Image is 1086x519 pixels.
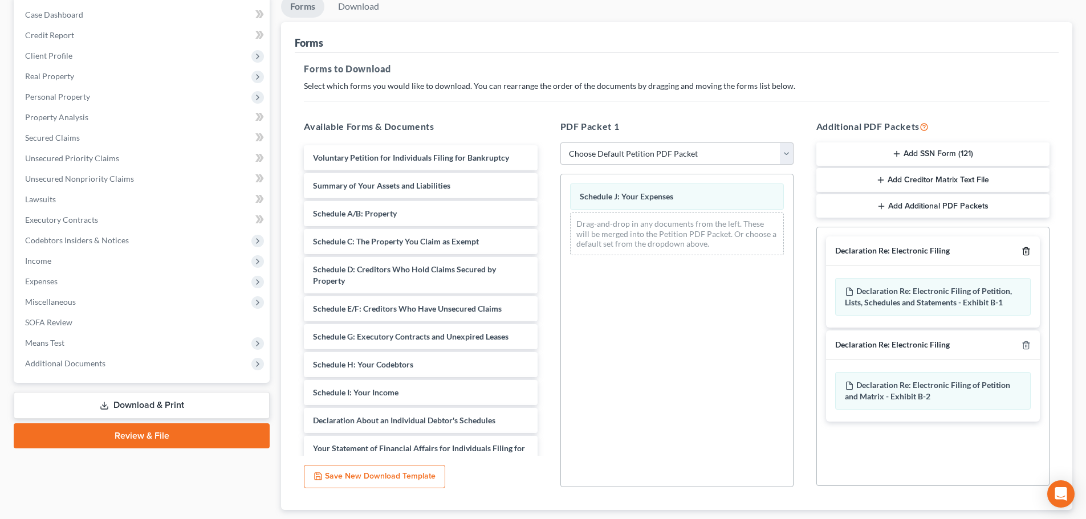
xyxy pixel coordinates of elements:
span: Schedule I: Your Income [313,387,398,397]
button: Add Additional PDF Packets [816,194,1050,218]
span: Unsecured Nonpriority Claims [25,174,134,183]
span: Additional Documents [25,358,105,368]
a: Case Dashboard [16,5,270,25]
span: Expenses [25,276,58,286]
h5: Forms to Download [304,62,1050,76]
span: Schedule G: Executory Contracts and Unexpired Leases [313,332,509,341]
span: Your Statement of Financial Affairs for Individuals Filing for Bankruptcy [313,443,525,464]
p: Select which forms you would like to download. You can rearrange the order of the documents by dr... [304,80,1050,92]
span: Means Test [25,338,64,348]
button: Add Creditor Matrix Text File [816,168,1050,192]
div: Declaration Re: Electronic Filing [835,340,950,350]
span: Client Profile [25,51,72,60]
span: Declaration Re: Electronic Filing of Petition, Lists, Schedules and Statements - Exhibit B-1 [845,286,1012,307]
span: Miscellaneous [25,297,76,307]
div: Drag-and-drop in any documents from the left. These will be merged into the Petition PDF Packet. ... [570,212,784,255]
a: SOFA Review [16,312,270,333]
button: Save New Download Template [304,465,445,489]
a: Executory Contracts [16,210,270,230]
h5: Available Forms & Documents [304,120,537,133]
span: Income [25,256,51,265]
a: Unsecured Nonpriority Claims [16,169,270,189]
div: Forms [295,36,323,50]
span: Schedule E/F: Creditors Who Have Unsecured Claims [313,304,502,313]
span: Real Property [25,71,74,81]
a: Lawsuits [16,189,270,210]
a: Property Analysis [16,107,270,128]
a: Unsecured Priority Claims [16,148,270,169]
span: Schedule J: Your Expenses [580,191,673,201]
div: Declaration Re: Electronic Filing of Petition and Matrix - Exhibit B-2 [835,372,1031,410]
span: Schedule C: The Property You Claim as Exempt [313,236,479,246]
span: Personal Property [25,92,90,101]
h5: PDF Packet 1 [560,120,794,133]
div: Declaration Re: Electronic Filing [835,246,950,256]
a: Credit Report [16,25,270,46]
span: Declaration About an Individual Debtor's Schedules [313,415,495,425]
span: Unsecured Priority Claims [25,153,119,163]
span: Codebtors Insiders & Notices [25,235,129,245]
div: Open Intercom Messenger [1047,480,1075,508]
span: Executory Contracts [25,215,98,224]
span: Voluntary Petition for Individuals Filing for Bankruptcy [313,153,509,162]
a: Secured Claims [16,128,270,148]
a: Review & File [14,423,270,448]
button: Add SSN Form (121) [816,142,1050,166]
span: Case Dashboard [25,10,83,19]
span: Summary of Your Assets and Liabilities [313,181,450,190]
span: Credit Report [25,30,74,40]
a: Download & Print [14,392,270,419]
span: Secured Claims [25,133,80,142]
h5: Additional PDF Packets [816,120,1050,133]
span: Property Analysis [25,112,88,122]
span: Schedule A/B: Property [313,209,397,218]
span: Schedule H: Your Codebtors [313,359,413,369]
span: Lawsuits [25,194,56,204]
span: Schedule D: Creditors Who Hold Claims Secured by Property [313,264,496,285]
span: SOFA Review [25,317,72,327]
